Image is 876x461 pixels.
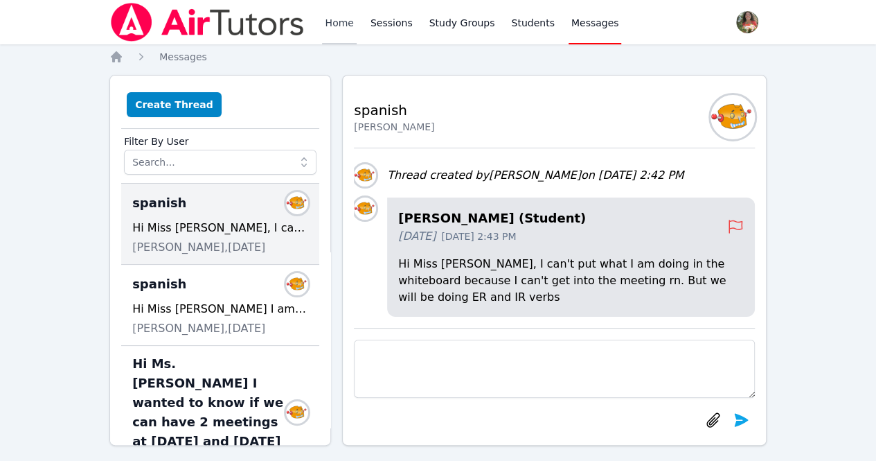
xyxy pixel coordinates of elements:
span: [PERSON_NAME], [DATE] [132,320,265,337]
div: Hi Miss [PERSON_NAME], I can't put what I am doing in the whiteboard because I can't get into the... [132,220,308,236]
a: Messages [159,50,207,64]
div: spanishTehzeeb KhanHi Miss [PERSON_NAME], I can't put what I am doing in the whiteboard because I... [121,184,319,265]
img: Tehzeeb Khan [354,164,376,186]
img: Tehzeeb Khan [286,273,308,295]
span: [DATE] 2:43 PM [441,229,516,243]
span: spanish [132,193,186,213]
img: Air Tutors [109,3,305,42]
span: spanish [132,275,186,294]
img: Tehzeeb Khan [286,401,308,424]
div: [PERSON_NAME] [354,120,434,134]
nav: Breadcrumb [109,50,767,64]
span: Messages [159,51,207,62]
span: [PERSON_NAME], [DATE] [132,239,265,256]
img: Tehzeeb Khan [710,95,755,139]
div: spanishTehzeeb KhanHi Miss [PERSON_NAME] I am in the call but my mic and camera aren't working. I... [121,265,319,346]
h2: spanish [354,101,434,120]
p: Hi Miss [PERSON_NAME], I can't put what I am doing in the whiteboard because I can't get into the... [398,256,744,306]
img: Tehzeeb Khan [354,198,376,220]
button: Create Thread [127,92,222,117]
span: [DATE] [398,228,436,245]
img: Tehzeeb Khan [286,192,308,214]
div: Hi Miss [PERSON_NAME] I am in the call but my mic and camera aren't working. I cannot see you either [132,301,308,318]
input: Search... [124,150,316,175]
span: Messages [571,16,619,30]
h4: [PERSON_NAME] (Student) [398,209,727,228]
label: Filter By User [124,129,316,150]
div: Thread created by [PERSON_NAME] on [DATE] 2:42 PM [387,167,683,184]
